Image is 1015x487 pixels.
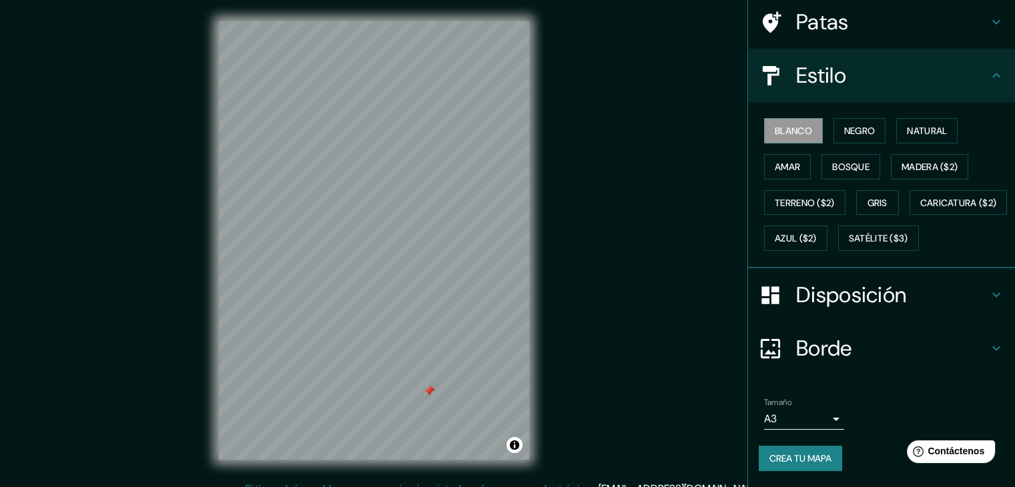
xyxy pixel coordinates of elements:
[902,161,958,173] font: Madera ($2)
[910,190,1008,215] button: Caricatura ($2)
[748,49,1015,102] div: Estilo
[821,154,880,179] button: Bosque
[775,233,817,245] font: Azul ($2)
[506,437,523,453] button: Activar o desactivar atribución
[838,225,919,251] button: Satélite ($3)
[796,281,906,309] font: Disposición
[920,197,997,209] font: Caricatura ($2)
[775,125,812,137] font: Blanco
[764,225,827,251] button: Azul ($2)
[796,8,849,36] font: Patas
[759,446,842,471] button: Crea tu mapa
[764,154,811,179] button: Amar
[856,190,899,215] button: Gris
[764,408,844,430] div: A3
[764,190,845,215] button: Terreno ($2)
[796,334,852,362] font: Borde
[219,21,529,460] canvas: Mapa
[748,322,1015,375] div: Borde
[769,452,831,464] font: Crea tu mapa
[849,233,908,245] font: Satélite ($3)
[796,61,846,89] font: Estilo
[764,118,823,143] button: Blanco
[775,197,835,209] font: Terreno ($2)
[764,412,777,426] font: A3
[764,397,791,408] font: Tamaño
[907,125,947,137] font: Natural
[891,154,968,179] button: Madera ($2)
[844,125,876,137] font: Negro
[896,435,1000,472] iframe: Lanzador de widgets de ayuda
[775,161,800,173] font: Amar
[868,197,888,209] font: Gris
[748,268,1015,322] div: Disposición
[832,161,870,173] font: Bosque
[833,118,886,143] button: Negro
[896,118,958,143] button: Natural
